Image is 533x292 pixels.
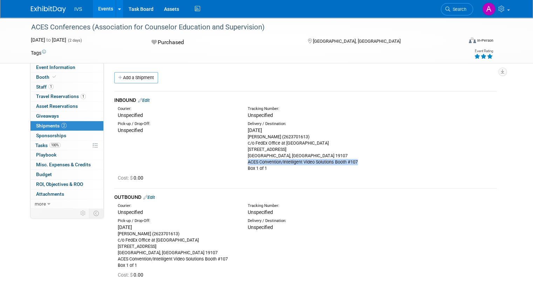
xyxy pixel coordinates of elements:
[30,111,103,121] a: Giveaways
[118,272,134,278] span: Cost: $
[474,49,493,53] div: Event Rating
[31,49,46,56] td: Tags
[30,63,103,72] a: Event Information
[36,103,78,109] span: Asset Reservations
[36,93,86,99] span: Travel Reservations
[143,195,155,200] a: Edit
[30,150,103,160] a: Playbook
[45,37,52,43] span: to
[118,231,237,269] div: [PERSON_NAME] (2623701613) c/o FedEx Office at [GEOGRAPHIC_DATA] [STREET_ADDRESS] [GEOGRAPHIC_DAT...
[118,209,237,216] div: Unspecified
[118,218,237,224] div: Pick-up / Drop-Off:
[248,112,273,118] span: Unspecified
[425,36,493,47] div: Event Format
[469,37,476,43] img: Format-Inperson.png
[248,121,367,127] div: Delivery / Destination:
[81,94,86,99] span: 1
[30,199,103,209] a: more
[35,201,46,207] span: more
[450,7,466,12] span: Search
[30,170,103,179] a: Budget
[30,121,103,131] a: Shipments2
[89,209,104,218] td: Toggle Event Tabs
[248,209,273,215] span: Unspecified
[49,142,61,148] span: 100%
[30,160,103,169] a: Misc. Expenses & Credits
[118,106,237,112] div: Courier:
[35,142,61,148] span: Tasks
[477,38,493,43] div: In-Person
[30,92,103,101] a: Travel Reservations1
[36,133,66,138] span: Sponsorships
[248,127,367,134] div: [DATE]
[114,72,158,83] a: Add a Shipment
[138,98,150,103] a: Edit
[118,175,146,181] span: 0.00
[441,3,473,15] a: Search
[36,172,52,177] span: Budget
[118,127,143,133] span: Unspecified
[313,39,401,44] span: [GEOGRAPHIC_DATA], [GEOGRAPHIC_DATA]
[118,224,237,231] div: [DATE]
[118,203,237,209] div: Courier:
[36,123,67,128] span: Shipments
[77,209,89,218] td: Personalize Event Tab Strip
[248,218,367,224] div: Delivery / Destination:
[36,74,57,80] span: Booth
[36,113,59,119] span: Giveaways
[248,134,367,172] div: [PERSON_NAME] (2623701613) c/o FedEx Office at [GEOGRAPHIC_DATA] [STREET_ADDRESS] [GEOGRAPHIC_DAT...
[61,123,67,128] span: 2
[248,106,399,112] div: Tracking Number:
[36,84,54,90] span: Staff
[36,181,83,187] span: ROI, Objectives & ROO
[36,191,64,197] span: Attachments
[31,6,66,13] img: ExhibitDay
[36,64,75,70] span: Event Information
[30,189,103,199] a: Attachments
[29,21,454,34] div: ACES Conferences (Association for Counselor Education and Supervision)
[36,162,91,167] span: Misc. Expenses & Credits
[149,36,296,49] div: Purchased
[30,102,103,111] a: Asset Reservations
[74,6,82,12] span: IVS
[118,121,237,127] div: Pick-up / Drop-Off:
[30,131,103,140] a: Sponsorships
[31,37,66,43] span: [DATE] [DATE]
[53,75,56,79] i: Booth reservation complete
[30,72,103,82] a: Booth
[248,224,273,230] span: Unspecified
[30,82,103,92] a: Staff1
[248,203,399,209] div: Tracking Number:
[114,194,497,201] div: OUTBOUND
[67,38,82,43] span: (2 days)
[30,141,103,150] a: Tasks100%
[48,84,54,89] span: 1
[118,175,134,181] span: Cost: $
[30,180,103,189] a: ROI, Objectives & ROO
[118,272,146,278] span: 0.00
[36,152,56,158] span: Playbook
[118,112,237,119] div: Unspecified
[114,97,497,104] div: INBOUND
[482,2,496,16] img: Aaron Lentscher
